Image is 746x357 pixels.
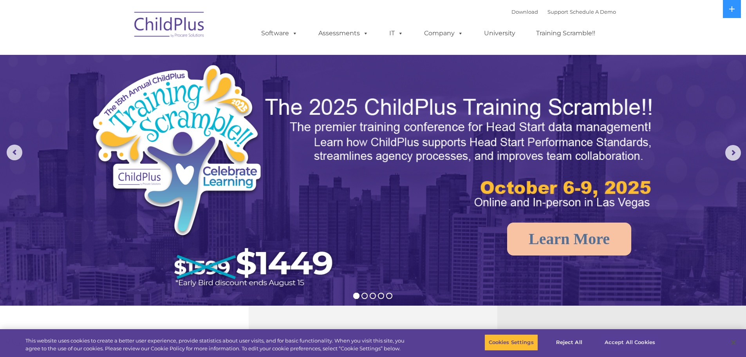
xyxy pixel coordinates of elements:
[725,334,742,351] button: Close
[381,25,411,41] a: IT
[511,9,616,15] font: |
[476,25,523,41] a: University
[600,334,659,351] button: Accept All Cookies
[109,52,133,58] span: Last name
[547,9,568,15] a: Support
[570,9,616,15] a: Schedule A Demo
[511,9,538,15] a: Download
[528,25,603,41] a: Training Scramble!!
[507,223,631,256] a: Learn More
[416,25,471,41] a: Company
[25,337,410,352] div: This website uses cookies to create a better user experience, provide statistics about user visit...
[311,25,376,41] a: Assessments
[545,334,594,351] button: Reject All
[484,334,538,351] button: Cookies Settings
[109,84,142,90] span: Phone number
[253,25,305,41] a: Software
[130,6,209,45] img: ChildPlus by Procare Solutions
